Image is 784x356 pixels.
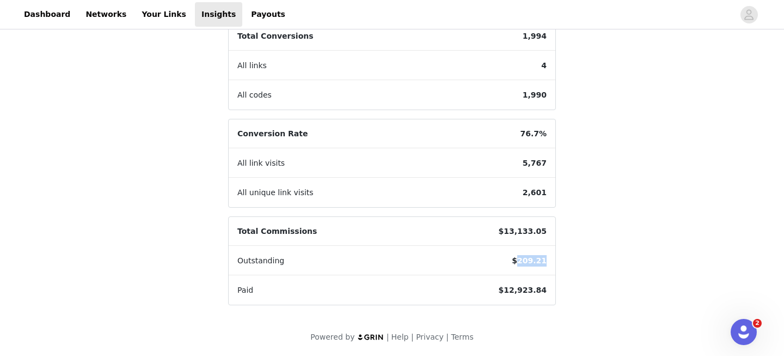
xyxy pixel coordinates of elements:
[411,333,414,341] span: |
[310,333,354,341] span: Powered by
[357,334,384,341] img: logo
[514,81,555,110] span: 1,990
[244,2,292,27] a: Payouts
[17,2,77,27] a: Dashboard
[514,149,555,178] span: 5,767
[229,149,293,178] span: All link visits
[416,333,444,341] a: Privacy
[451,333,473,341] a: Terms
[489,276,555,305] span: $12,923.84
[229,22,322,51] span: Total Conversions
[446,333,449,341] span: |
[753,319,762,328] span: 2
[511,119,555,148] span: 76.7%
[391,333,409,341] a: Help
[489,217,555,246] span: $13,133.05
[79,2,133,27] a: Networks
[514,178,555,207] span: 2,601
[229,119,316,148] span: Conversion Rate
[744,6,754,23] div: avatar
[387,333,389,341] span: |
[229,51,275,80] span: All links
[195,2,242,27] a: Insights
[135,2,193,27] a: Your Links
[229,81,280,110] span: All codes
[503,246,555,275] span: $209.21
[532,51,555,80] span: 4
[229,276,262,305] span: Paid
[229,246,293,275] span: Outstanding
[229,217,326,246] span: Total Commissions
[514,22,555,51] span: 1,994
[731,319,757,345] iframe: Intercom live chat
[229,178,322,207] span: All unique link visits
